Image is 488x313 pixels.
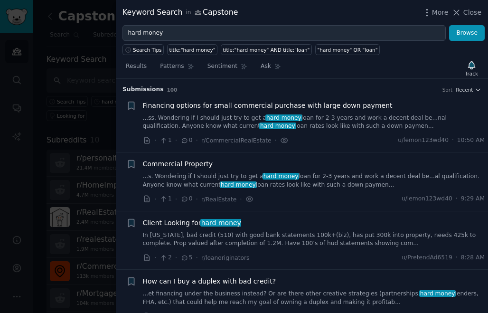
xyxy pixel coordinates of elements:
[456,86,481,93] button: Recent
[143,218,241,228] span: Client Looking for
[419,290,456,297] span: hard money
[451,8,481,18] button: Close
[154,135,156,145] span: ·
[204,59,251,78] a: Sentiment
[157,59,197,78] a: Patterns
[196,253,198,263] span: ·
[122,25,446,41] input: Try a keyword related to your business
[223,47,310,53] div: title:"hard money" AND title:"loan"
[143,101,393,111] a: Financing options for small commercial purchase with large down payment
[143,290,485,306] a: ...et financing under the business instead? Or are there other creative strategies (partnerships,...
[449,25,485,41] button: Browse
[207,62,237,71] span: Sentiment
[160,254,171,262] span: 2
[462,58,481,78] button: Track
[402,195,452,203] span: u/lemon123wd40
[456,86,473,93] span: Recent
[175,135,177,145] span: ·
[143,231,485,248] a: In [US_STATE], bad credit (510) with good bank statements 100k+(biz), has put 300k into property,...
[143,159,213,169] a: Commercial Property
[422,8,449,18] button: More
[240,194,242,204] span: ·
[122,85,164,94] span: Submission s
[180,254,192,262] span: 5
[122,7,238,19] div: Keyword Search Capstone
[196,194,198,204] span: ·
[126,62,147,71] span: Results
[220,181,256,188] span: hard money
[143,276,276,286] a: How can I buy a duplex with bad credit?
[201,255,249,261] span: r/loanoriginators
[461,195,485,203] span: 9:29 AM
[265,114,302,121] span: hard money
[167,44,217,55] a: title:"hard money"
[122,59,150,78] a: Results
[200,219,242,227] span: hard money
[201,137,272,144] span: r/CommercialRealEstate
[180,136,192,145] span: 0
[167,87,178,93] span: 100
[154,253,156,263] span: ·
[180,195,192,203] span: 0
[402,254,452,262] span: u/PretendAd6519
[465,70,478,77] div: Track
[160,195,171,203] span: 1
[398,136,449,145] span: u/lemon123wd40
[160,62,184,71] span: Patterns
[442,86,453,93] div: Sort
[317,47,377,53] div: "hard money" OR "loan"
[261,62,271,71] span: Ask
[461,254,485,262] span: 8:28 AM
[175,253,177,263] span: ·
[221,44,312,55] a: title:"hard money" AND title:"loan"
[154,194,156,204] span: ·
[122,44,164,55] button: Search Tips
[201,196,236,203] span: r/RealEstate
[263,173,299,180] span: hard money
[456,254,458,262] span: ·
[456,195,458,203] span: ·
[186,9,191,17] span: in
[257,59,284,78] a: Ask
[275,135,277,145] span: ·
[143,172,485,189] a: ...s. Wondering if I should just try to get ahard moneyloan for 2-3 years and work a decent deal ...
[196,135,198,145] span: ·
[133,47,162,53] span: Search Tips
[143,218,241,228] a: Client Looking forhard money
[143,114,485,131] a: ...ss. Wondering if I should just try to get ahard moneyloan for 2-3 years and work a decent deal...
[457,136,485,145] span: 10:50 AM
[259,123,296,129] span: hard money
[175,194,177,204] span: ·
[315,44,380,55] a: "hard money" OR "loan"
[463,8,481,18] span: Close
[452,136,454,145] span: ·
[169,47,216,53] div: title:"hard money"
[160,136,171,145] span: 1
[432,8,449,18] span: More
